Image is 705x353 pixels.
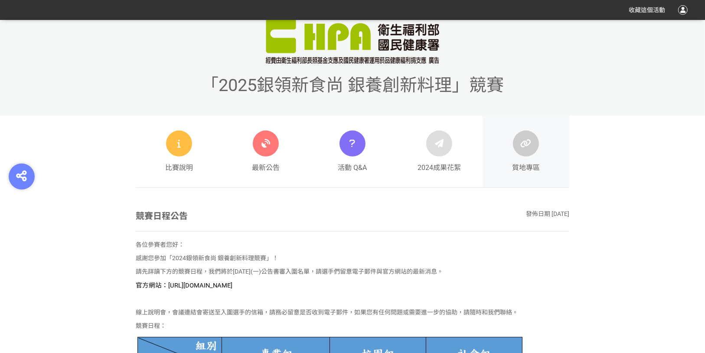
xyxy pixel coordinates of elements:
[252,163,280,173] span: 最新公告
[418,163,461,173] span: 2024成果花絮
[136,254,569,263] p: 感謝您參加「2024銀領新食尚 銀養創新料理競賽」！
[136,116,222,188] a: 比賽說明
[136,209,188,222] div: 競賽日程公告
[136,240,569,249] p: 各位參賽者您好：
[309,116,396,188] a: 活動 Q&A
[338,163,367,173] span: 活動 Q&A
[396,116,483,188] a: 2024成果花絮
[222,116,309,188] a: 最新公告
[483,116,569,188] a: 質地專區
[201,75,504,95] span: 「2025銀領新食尚 銀養創新料理」競賽
[136,308,569,317] p: 線上說明會，會議連結會寄送至入圍選手的信箱，請務必留意是否收到電子郵件，如果您有任何問題或需要進一步的協助，請隨時和我們聯絡。
[526,209,569,222] div: 發佈日期 [DATE]
[136,281,232,289] span: 官方網站：[URL][DOMAIN_NAME]
[165,163,193,173] span: 比賽說明
[136,267,569,276] p: 請先詳讀下方的競賽日程，我們將於[DATE](一)公告書審入圍名單，請選手們留意電子郵件與官方網站的最新消息。
[629,7,665,13] span: 收藏這個活動
[201,87,504,92] a: 「2025銀領新食尚 銀養創新料理」競賽
[512,163,540,173] span: 質地專區
[136,321,569,330] p: 競賽日程：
